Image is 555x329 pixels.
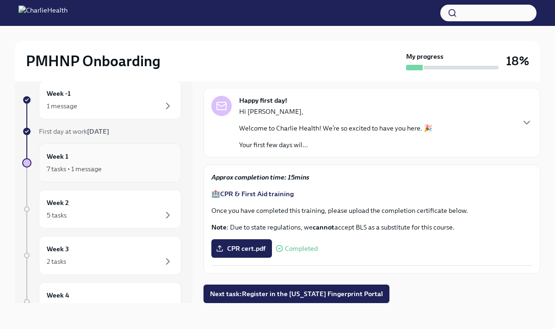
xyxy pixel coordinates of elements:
button: Next task:Register in the [US_STATE] Fingerprint Portal [203,285,389,303]
div: 7 tasks • 1 message [47,164,102,174]
h6: Week 1 [47,151,68,161]
h3: 18% [506,53,529,69]
h6: Week -1 [47,88,71,99]
p: Once you have completed this training, please upload the completion certificate below. [211,206,532,215]
a: Week 25 tasks [22,190,181,229]
h2: PMHNP Onboarding [26,52,160,70]
a: Week -11 message [22,81,181,119]
span: Completed [285,245,318,252]
p: Welcome to Charlie Health! We’re so excited to have you here. 🎉 [239,124,432,133]
strong: cannot [313,223,334,231]
a: Week 4 [22,282,181,321]
div: 1 message [47,101,77,111]
strong: [DATE] [87,127,109,136]
p: Hi [PERSON_NAME], [239,107,432,116]
img: CharlieHealth [18,6,68,20]
p: : Due to state regulations, we accept BLS as a substitute for this course. [211,223,532,232]
a: Week 32 tasks [22,236,181,275]
strong: Happy first day! [239,96,287,105]
span: Next task : Register in the [US_STATE] Fingerprint Portal [210,289,383,298]
strong: Approx completion time: 15mins [211,173,309,181]
span: CPR cert.pdf [218,244,265,253]
span: First day at work [39,127,109,136]
p: 🏥 [211,189,532,199]
div: 2 tasks [47,257,66,266]
p: Your first few days wil... [239,140,432,149]
a: CPR & First Aid training [220,190,294,198]
label: CPR cert.pdf [211,239,272,258]
div: 5 tasks [47,211,67,220]
h6: Week 4 [47,290,69,300]
a: First day at work[DATE] [22,127,181,136]
strong: Note [211,223,227,231]
h6: Week 2 [47,198,69,208]
strong: My progress [406,52,444,61]
a: Week 17 tasks • 1 message [22,143,181,182]
h6: Week 3 [47,244,69,254]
